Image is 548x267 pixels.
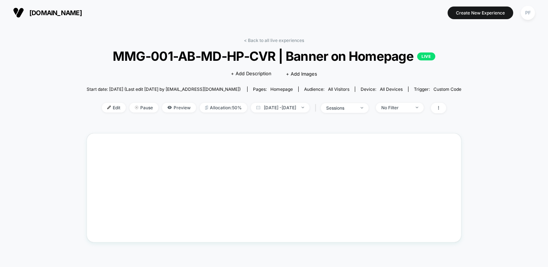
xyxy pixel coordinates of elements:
[270,86,293,92] span: homepage
[286,71,317,77] span: + Add Images
[102,103,126,113] span: Edit
[417,52,435,60] p: LIVE
[380,86,403,92] span: all devices
[433,86,461,92] span: Custom Code
[448,7,513,19] button: Create New Experience
[162,103,196,113] span: Preview
[107,106,111,109] img: edit
[129,103,158,113] span: Pause
[381,105,410,110] div: No Filter
[251,103,310,113] span: [DATE] - [DATE]
[326,105,355,111] div: sessions
[328,86,349,92] span: All Visitors
[13,7,24,18] img: Visually logo
[416,107,418,108] img: end
[361,107,363,109] img: end
[11,7,84,18] button: [DOMAIN_NAME]
[313,103,321,113] span: |
[244,38,304,43] a: < Back to all live experiences
[200,103,247,113] span: Allocation: 50%
[205,106,208,110] img: rebalance
[105,48,443,64] span: MMG-001-AB-MD-HP-CVR | Banner on Homepage
[521,6,535,20] div: PF
[519,5,537,20] button: PF
[302,107,304,108] img: end
[135,106,138,109] img: end
[304,86,349,92] div: Audience:
[355,86,408,92] span: Device:
[256,106,260,109] img: calendar
[231,70,271,77] span: + Add Description
[414,86,461,92] div: Trigger:
[29,9,82,17] span: [DOMAIN_NAME]
[87,86,241,92] span: Start date: [DATE] (Last edit [DATE] by [EMAIL_ADDRESS][DOMAIN_NAME])
[253,86,293,92] div: Pages:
